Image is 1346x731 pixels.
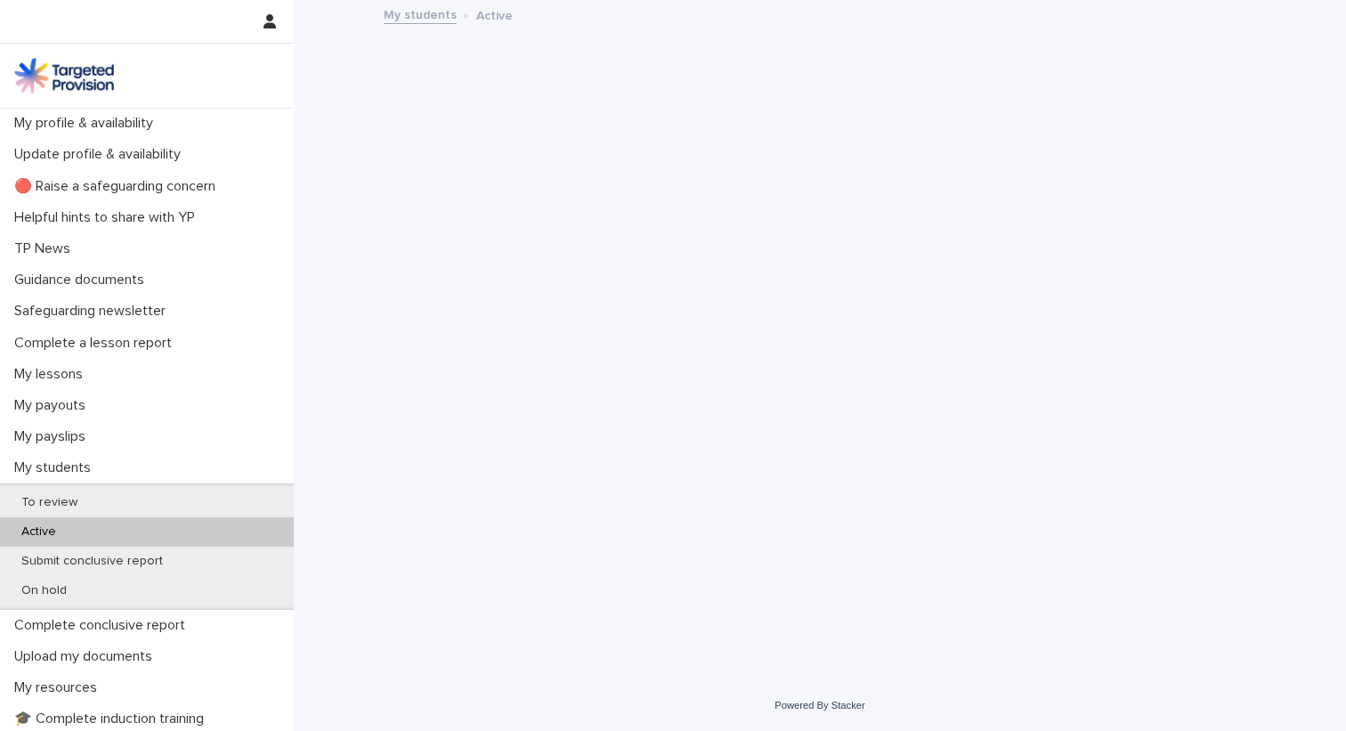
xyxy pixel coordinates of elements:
p: My payslips [7,428,100,445]
p: TP News [7,240,85,257]
a: My students [384,4,457,24]
p: My payouts [7,397,100,414]
a: Powered By Stacker [774,700,864,711]
p: Submit conclusive report [7,554,177,569]
p: Active [7,524,70,540]
p: Safeguarding newsletter [7,303,180,320]
p: My resources [7,679,111,696]
p: 🔴 Raise a safeguarding concern [7,178,230,195]
p: My students [7,459,105,476]
p: To review [7,495,92,510]
p: 🎓 Complete induction training [7,711,218,727]
p: Active [476,4,513,24]
p: On hold [7,583,81,598]
p: Update profile & availability [7,146,195,163]
p: My profile & availability [7,115,167,132]
img: M5nRWzHhSzIhMunXDL62 [14,58,114,93]
p: Helpful hints to share with YP [7,209,209,226]
p: Guidance documents [7,272,158,288]
p: Upload my documents [7,648,166,665]
p: Complete conclusive report [7,617,199,634]
p: Complete a lesson report [7,335,186,352]
p: My lessons [7,366,97,383]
